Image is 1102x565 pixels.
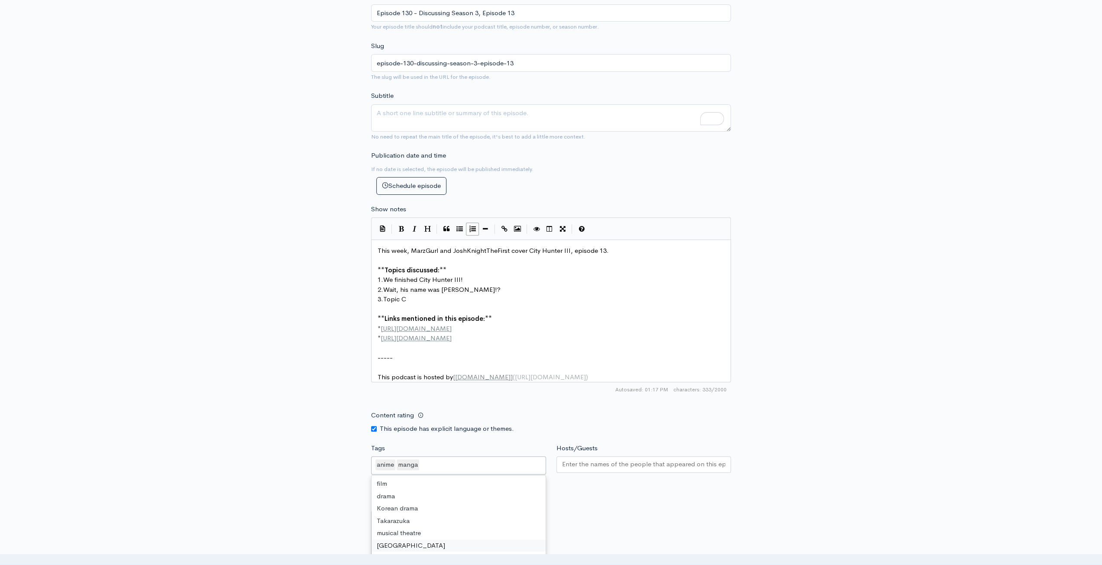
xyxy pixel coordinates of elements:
span: [ [453,373,455,381]
button: Generic List [453,223,466,236]
button: Heading [421,223,434,236]
label: Show notes [371,204,406,214]
span: Autosaved: 01:17 PM [615,386,668,394]
button: Bold [395,223,408,236]
button: Insert Image [511,223,524,236]
span: 333/2000 [673,386,727,394]
div: [PERSON_NAME] [372,552,546,564]
button: Toggle Side by Side [543,223,556,236]
textarea: To enrich screen reader interactions, please activate Accessibility in Grammarly extension settings [371,104,731,132]
small: If no artwork is selected your default podcast artwork will be used [371,498,731,507]
span: [URL][DOMAIN_NAME] [381,324,452,333]
button: Italic [408,223,421,236]
button: Numbered List [466,223,479,236]
label: Hosts/Guests [556,443,598,453]
div: anime [375,459,395,470]
label: Tags [371,443,385,453]
i: | [391,224,392,234]
span: ----- [378,353,393,362]
span: [DOMAIN_NAME] [455,373,511,381]
div: drama [372,490,546,503]
span: Topic C [383,295,406,303]
span: This podcast is hosted by [378,373,588,381]
span: Links mentioned in this episode: [385,314,485,323]
input: What is the episode's title? [371,4,731,22]
div: [GEOGRAPHIC_DATA] [372,539,546,552]
div: Takarazuka [372,515,546,527]
i: | [494,224,495,234]
i: | [436,224,437,234]
button: Create Link [498,223,511,236]
span: [URL][DOMAIN_NAME] [381,334,452,342]
small: Your episode title should include your podcast title, episode number, or season number. [371,23,599,30]
small: No need to repeat the main title of the episode, it's best to add a little more context. [371,133,585,140]
button: Insert Show Notes Template [376,222,389,235]
span: This week, MarzGurl and JoshKnightTheFirst cover City Hunter III, episode 13. [378,246,609,255]
button: Schedule episode [376,177,446,195]
strong: not [433,23,443,30]
div: Korean drama [372,502,546,515]
span: 3. [378,295,383,303]
label: Content rating [371,407,414,424]
span: Wait, his name was [PERSON_NAME]!? [383,285,501,294]
span: Topics discussed: [385,266,440,274]
label: Publication date and time [371,151,446,161]
span: ) [586,373,588,381]
input: Enter the names of the people that appeared on this episode [562,459,726,469]
span: ] [511,373,513,381]
button: Markdown Guide [575,223,588,236]
small: The slug will be used in the URL for the episode. [371,73,491,81]
input: title-of-episode [371,54,731,72]
span: 2. [378,285,383,294]
i: | [572,224,572,234]
label: Slug [371,41,384,51]
span: ( [513,373,515,381]
span: [URL][DOMAIN_NAME] [515,373,586,381]
button: Toggle Fullscreen [556,223,569,236]
small: If no date is selected, the episode will be published immediately. [371,165,533,173]
span: 1. [378,275,383,284]
button: Toggle Preview [530,223,543,236]
span: We finished City Hunter III! [383,275,463,284]
label: This episode has explicit language or themes. [380,424,514,434]
button: Quote [440,223,453,236]
div: film [372,478,546,490]
div: manga [397,459,419,470]
div: musical theatre [372,527,546,539]
button: Insert Horizontal Line [479,223,492,236]
label: Subtitle [371,91,394,101]
i: | [527,224,527,234]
